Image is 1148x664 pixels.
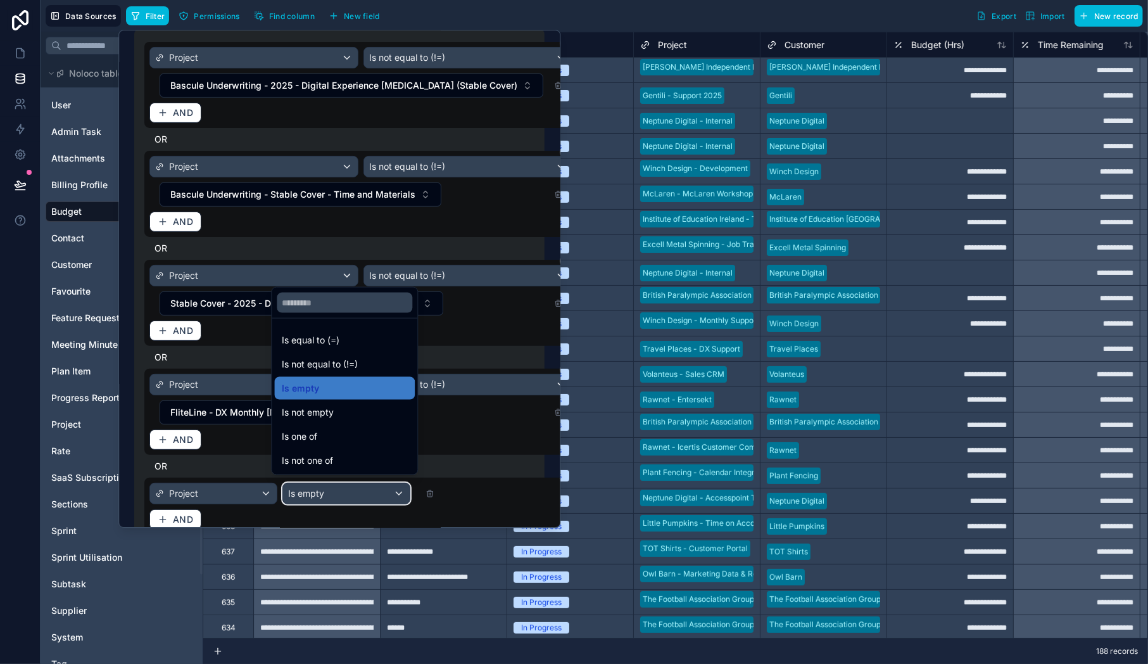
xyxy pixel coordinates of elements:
[51,312,120,324] span: Feature Request
[521,597,562,608] div: In Progress
[769,214,924,225] div: Institute of Education [GEOGRAPHIC_DATA]
[643,394,712,405] div: Rawnet - Entersekt
[46,228,198,248] div: Contact
[51,99,154,112] a: User
[643,543,748,554] div: TOT Shirts - Customer Portal
[51,152,154,165] a: Attachments
[769,369,804,380] div: Volanteus
[51,604,87,617] span: Supplier
[46,388,198,408] div: Progress Report
[51,392,120,404] span: Progress Report
[1094,11,1139,21] span: New record
[658,39,687,51] span: Project
[46,201,198,222] div: Budget
[51,551,122,564] span: Sprint Utilisation
[249,6,319,25] button: Find column
[51,365,154,378] a: Plan Item
[643,90,722,101] div: Gentili - Support 2025
[769,242,846,253] div: Excell Metal Spinning
[769,495,824,507] div: Neptune Digital
[222,597,235,608] div: 635
[643,188,753,200] div: McLaren - McLaren Workshop
[46,65,190,82] button: Noloco tables
[222,623,236,633] div: 634
[51,578,154,591] a: Subtask
[769,470,818,482] div: Plant Fencing
[46,95,198,115] div: User
[194,11,239,21] span: Permissions
[643,467,773,478] div: Plant Fencing - Calendar Integration
[344,11,380,21] span: New field
[769,546,808,558] div: TOT Shirts
[643,214,880,225] div: Institute of Education Ireland - Time & Materials (Time on Account)
[769,343,818,355] div: Travel Places
[51,285,91,298] span: Favourite
[51,551,154,564] a: Sprint Utilisation
[521,571,562,583] div: In Progress
[769,318,819,329] div: Winch Design
[51,125,101,138] span: Admin Task
[51,445,154,457] a: Rate
[643,290,872,301] div: British Paralympic Association - Games Readiness development
[51,578,86,591] span: Subtask
[282,405,334,420] span: Is not empty
[46,601,198,621] div: Supplier
[1069,5,1143,27] a: New record
[65,11,117,21] span: Data Sources
[643,343,740,355] div: Travel Places - DX Support
[643,568,783,580] div: Owl Barn - Marketing Data & Reporting
[769,115,824,127] div: Neptune Digital
[46,308,198,328] div: Feature Request
[643,141,733,152] div: Neptune Digital - Internal
[46,441,198,461] div: Rate
[643,619,893,630] div: The Football Association Group Limited - Royal Box Digital Experience
[643,115,733,127] div: Neptune Digital - Internal
[324,6,384,25] button: New field
[521,622,562,634] div: In Progress
[769,141,824,152] div: Neptune Digital
[51,179,154,191] a: Billing Profile
[51,285,154,298] a: Favourite
[174,6,244,25] button: Permissions
[51,525,154,537] a: Sprint
[643,61,825,73] div: [PERSON_NAME] Independent Ltd - Broker System
[769,290,878,301] div: British Paralympic Association
[46,255,198,275] div: Customer
[51,392,154,404] a: Progress Report
[769,619,909,630] div: The Football Association Group Limited
[769,267,824,279] div: Neptune Digital
[46,468,198,488] div: SaaS Subscription
[46,414,198,435] div: Project
[269,11,315,21] span: Find column
[911,39,964,51] span: Budget (Hrs)
[51,312,154,324] a: Feature Request
[769,191,802,203] div: McLaren
[643,163,748,174] div: Winch Design - Development
[46,627,198,648] div: System
[51,232,154,245] a: Contact
[1040,11,1065,21] span: Import
[46,335,198,355] div: Meeting Minute
[972,5,1021,27] button: Export
[46,361,198,381] div: Plan Item
[643,315,779,326] div: Winch Design - Monthly Support 2025
[643,518,826,529] div: Little Pumpkins - Time on Account 2025 - Non paid
[51,631,83,644] span: System
[785,39,824,51] span: Customer
[51,418,154,431] a: Project
[46,494,198,514] div: Sections
[46,5,121,27] button: Data Sources
[769,61,890,73] div: [PERSON_NAME] Independent Ltd
[643,369,724,380] div: Volanteus - Sales CRM
[51,205,82,218] span: Budget
[46,521,198,541] div: Sprint
[51,471,129,484] span: SaaS Subscription
[174,6,249,25] a: Permissions
[51,418,81,431] span: Project
[51,152,105,165] span: Attachments
[51,445,70,457] span: Rate
[46,122,198,142] div: Admin Task
[643,492,812,504] div: Neptune Digital - Accesspoint Time on Account
[51,471,154,484] a: SaaS Subscription
[282,333,339,348] span: Is equal to (=)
